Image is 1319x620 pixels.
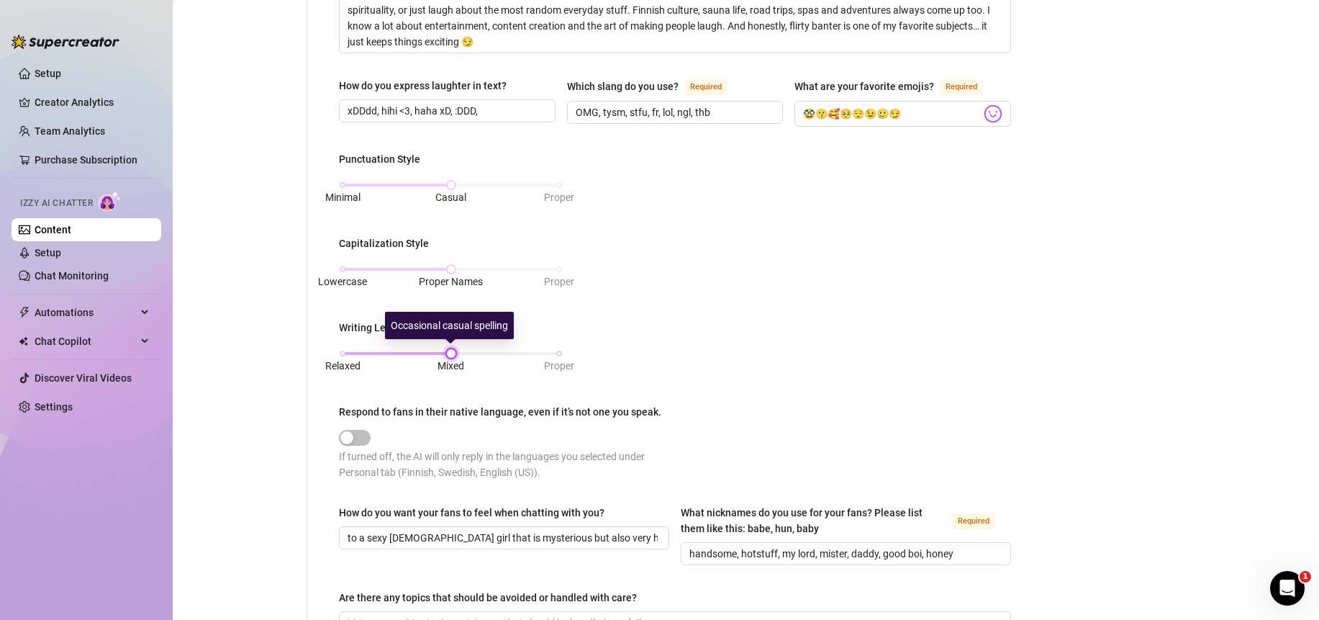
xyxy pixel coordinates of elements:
span: Required [952,513,995,529]
a: Purchase Subscription [35,148,150,171]
span: Automations [35,301,137,324]
div: Which slang do you use? [567,78,679,94]
span: 1 [1300,571,1311,583]
span: Proper [544,276,574,287]
div: How do you want your fans to feel when chatting with you? [339,505,604,521]
label: Punctuation Style [339,151,430,167]
div: Writing Level [339,320,399,336]
label: What nicknames do you use for your fans? Please list them like this: babe, hun, baby [681,505,1011,536]
div: How do you express laughter in text? [339,78,507,94]
a: Settings [35,401,73,413]
label: Capitalization Style [339,235,439,251]
img: Chat Copilot [19,336,28,346]
div: Punctuation Style [339,151,420,167]
div: Are there any topics that should be avoided or handled with care? [339,590,637,606]
label: How do you want your fans to feel when chatting with you? [339,505,615,521]
div: Respond to fans in their native language, even if it’s not one you speak. [339,404,661,420]
img: logo-BBDzfeDw.svg [12,35,119,49]
span: Minimal [325,192,361,203]
span: Proper [544,360,574,372]
input: What nicknames do you use for your fans? Please list them like this: babe, hun, baby [689,546,1000,562]
span: Required [684,79,728,95]
div: Occasional casual spelling [385,312,514,339]
label: Are there any topics that should be avoided or handled with care? [339,590,647,606]
a: Discover Viral Videos [35,372,132,384]
span: Mixed [438,360,464,372]
div: Capitalization Style [339,235,429,251]
img: svg%3e [984,104,1002,123]
img: AI Chatter [99,191,121,212]
button: Respond to fans in their native language, even if it’s not one you speak. [339,430,371,446]
label: Respond to fans in their native language, even if it’s not one you speak. [339,404,671,420]
div: If turned off, the AI will only reply in the languages you selected under Personal tab (Finnish, ... [339,449,675,480]
label: Writing Level [339,320,409,336]
span: Proper [544,192,574,203]
span: Izzy AI Chatter [20,197,93,210]
span: Proper Names [419,276,483,287]
div: What nicknames do you use for your fans? Please list them like this: babe, hun, baby [681,505,946,536]
label: What are your favorite emojis? [794,78,999,95]
a: Setup [35,247,61,259]
a: Content [35,224,71,235]
span: thunderbolt [19,307,30,318]
label: Which slang do you use? [567,78,743,95]
div: What are your favorite emojis? [794,78,934,94]
input: Which slang do you use? [576,104,772,120]
span: Required [940,79,983,95]
span: Casual [435,192,466,203]
span: Chat Copilot [35,330,137,353]
span: Lowercase [318,276,367,287]
input: What are your favorite emojis? [803,104,981,123]
a: Creator Analytics [35,91,150,114]
a: Team Analytics [35,125,105,137]
a: Chat Monitoring [35,270,109,282]
span: Relaxed [325,360,361,372]
a: Setup [35,68,61,79]
label: How do you express laughter in text? [339,78,517,94]
input: How do you express laughter in text? [348,103,544,119]
input: How do you want your fans to feel when chatting with you? [348,530,658,546]
iframe: Intercom live chat [1270,571,1305,606]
